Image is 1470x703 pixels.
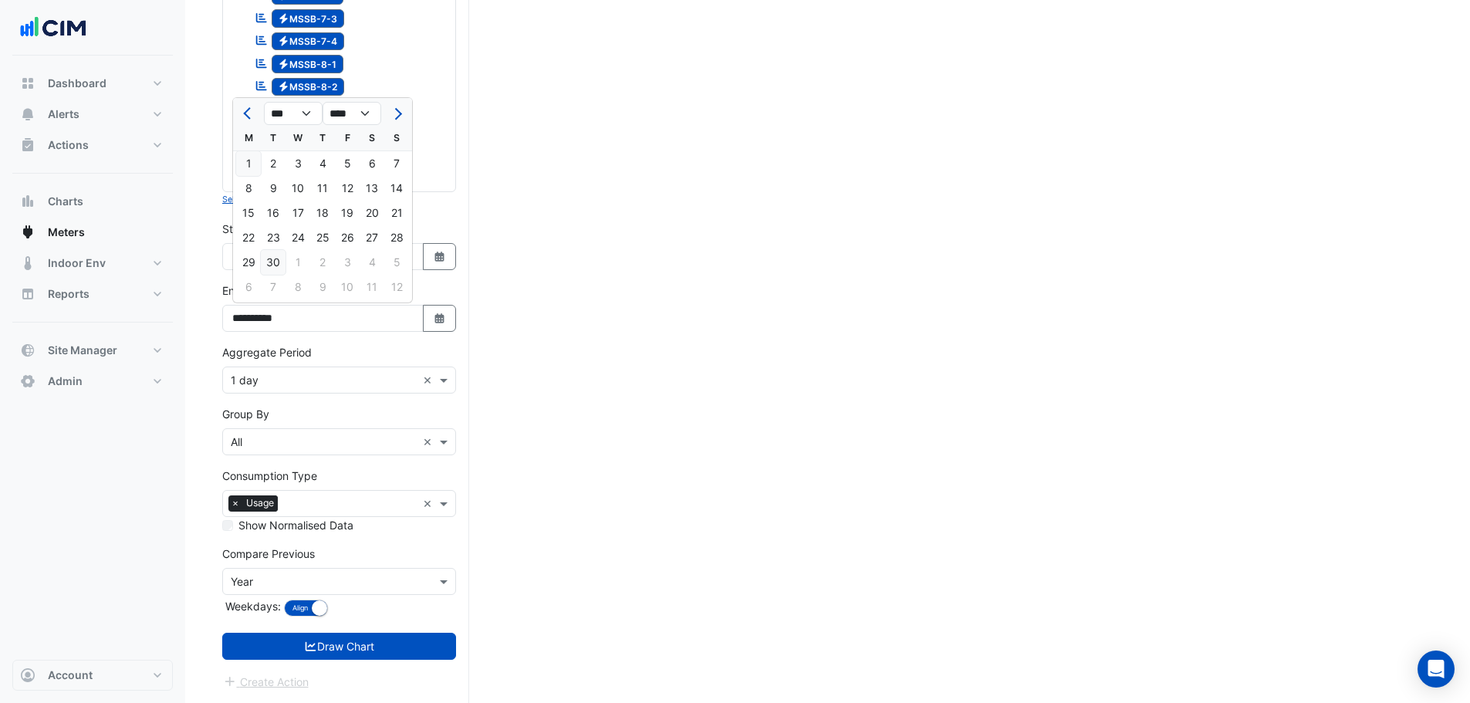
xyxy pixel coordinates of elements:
div: Monday, October 6, 2025 [236,275,261,299]
div: Tuesday, September 9, 2025 [261,176,286,201]
div: Thursday, September 18, 2025 [310,201,335,225]
div: Saturday, September 6, 2025 [360,151,384,176]
button: Select Reportable [222,192,292,206]
span: MSSB-7-4 [272,32,345,51]
div: Wednesday, October 1, 2025 [286,250,310,275]
span: Clear [423,495,436,512]
div: 8 [236,176,261,201]
span: MSSB-8-2 [272,78,345,96]
div: 5 [335,151,360,176]
div: T [310,126,335,150]
div: W [286,126,310,150]
div: 28 [384,225,409,250]
button: Previous month [239,101,258,126]
label: Weekdays: [222,598,281,614]
select: Select month [264,102,323,125]
button: Reports [12,279,173,309]
div: 19 [335,201,360,225]
app-icon: Site Manager [20,343,35,358]
app-icon: Actions [20,137,35,153]
div: Sunday, September 28, 2025 [384,225,409,250]
div: 26 [335,225,360,250]
label: Consumption Type [222,468,317,484]
div: 29 [236,250,261,275]
div: Thursday, September 25, 2025 [310,225,335,250]
label: Compare Previous [222,546,315,562]
div: 16 [261,201,286,225]
div: Tuesday, October 7, 2025 [261,275,286,299]
label: Show Normalised Data [238,517,353,533]
div: 1 [236,151,261,176]
div: 3 [335,250,360,275]
div: S [360,126,384,150]
label: Group By [222,406,269,422]
button: Account [12,660,173,691]
div: Sunday, October 12, 2025 [384,275,409,299]
span: Usage [242,495,278,511]
div: Saturday, October 4, 2025 [360,250,384,275]
div: Tuesday, September 2, 2025 [261,151,286,176]
div: Friday, September 12, 2025 [335,176,360,201]
div: 18 [310,201,335,225]
div: 20 [360,201,384,225]
button: Indoor Env [12,248,173,279]
div: 21 [384,201,409,225]
app-escalated-ticket-create-button: Please draw the charts first [222,674,309,687]
div: 9 [310,275,335,299]
div: Thursday, September 11, 2025 [310,176,335,201]
div: 25 [310,225,335,250]
div: 9 [261,176,286,201]
div: 10 [286,176,310,201]
div: Wednesday, September 3, 2025 [286,151,310,176]
div: Monday, September 22, 2025 [236,225,261,250]
div: 27 [360,225,384,250]
button: Actions [12,130,173,161]
fa-icon: Select Date [433,250,447,263]
label: Aggregate Period [222,344,312,360]
div: 8 [286,275,310,299]
button: Next month [387,101,406,126]
span: Dashboard [48,76,106,91]
div: Monday, September 29, 2025 [236,250,261,275]
div: 2 [310,250,335,275]
button: Admin [12,366,173,397]
div: 22 [236,225,261,250]
app-icon: Admin [20,373,35,389]
div: Monday, September 15, 2025 [236,201,261,225]
app-icon: Alerts [20,106,35,122]
div: Sunday, September 21, 2025 [384,201,409,225]
span: Actions [48,137,89,153]
div: Wednesday, September 17, 2025 [286,201,310,225]
div: Saturday, September 27, 2025 [360,225,384,250]
fa-icon: Electricity [278,81,289,93]
button: Alerts [12,99,173,130]
button: Draw Chart [222,633,456,660]
div: Thursday, October 9, 2025 [310,275,335,299]
span: Admin [48,373,83,389]
div: 13 [360,176,384,201]
app-icon: Reports [20,286,35,302]
fa-icon: Reportable [255,56,269,69]
span: Clear [423,372,436,388]
fa-icon: Electricity [278,58,289,69]
div: 12 [384,275,409,299]
div: Friday, October 10, 2025 [335,275,360,299]
div: Friday, October 3, 2025 [335,250,360,275]
app-icon: Dashboard [20,76,35,91]
span: Meters [48,225,85,240]
div: 23 [261,225,286,250]
div: 4 [360,250,384,275]
div: 15 [236,201,261,225]
div: 11 [310,176,335,201]
app-icon: Indoor Env [20,255,35,271]
fa-icon: Select Date [433,312,447,325]
span: MSSB-7-3 [272,9,345,28]
div: 6 [360,151,384,176]
div: F [335,126,360,150]
app-icon: Charts [20,194,35,209]
div: 3 [286,151,310,176]
span: Charts [48,194,83,209]
span: Reports [48,286,90,302]
div: 4 [310,151,335,176]
fa-icon: Electricity [278,35,289,47]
